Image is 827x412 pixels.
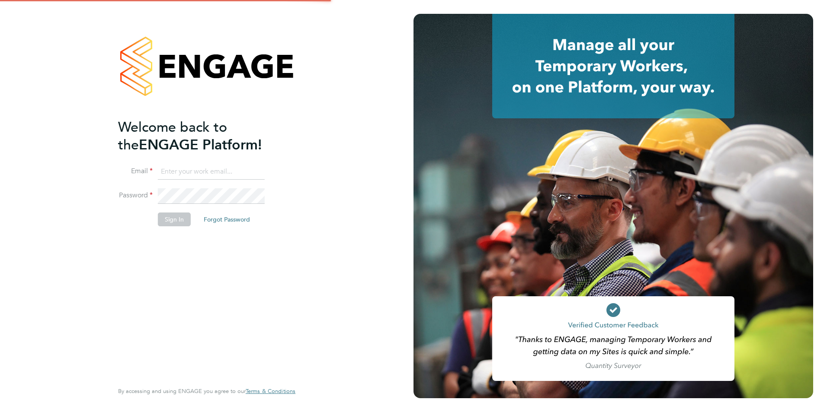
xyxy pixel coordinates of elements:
span: By accessing and using ENGAGE you agree to our [118,387,295,395]
label: Password [118,191,153,200]
span: Welcome back to the [118,119,227,153]
button: Sign In [158,212,191,226]
input: Enter your work email... [158,164,265,180]
label: Email [118,167,153,176]
button: Forgot Password [197,212,257,226]
a: Terms & Conditions [246,388,295,395]
h2: ENGAGE Platform! [118,118,287,154]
